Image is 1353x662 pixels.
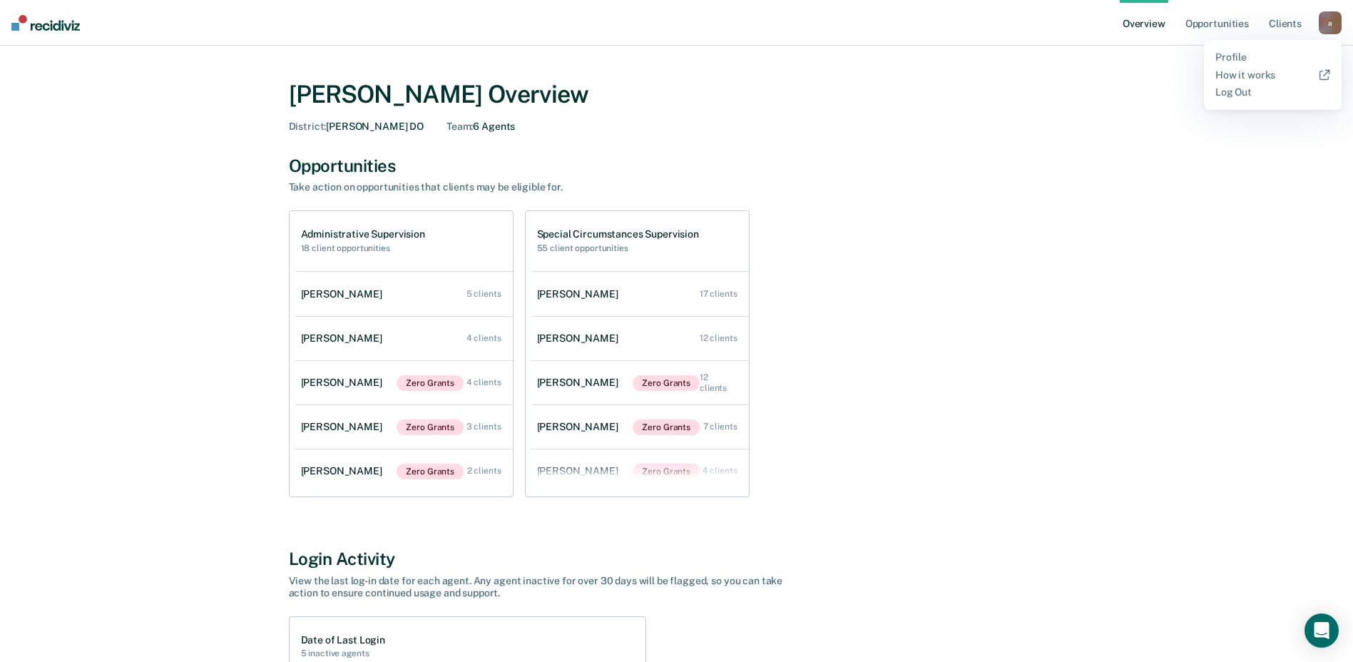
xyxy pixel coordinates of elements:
h2: 55 client opportunities [537,243,699,253]
h1: Special Circumstances Supervision [537,228,699,240]
a: How it works [1215,69,1330,81]
span: Zero Grants [633,419,700,435]
a: [PERSON_NAME]Zero Grants 2 clients [295,449,513,494]
div: 17 clients [700,289,737,299]
h2: 18 client opportunities [301,243,425,253]
div: [PERSON_NAME] [537,377,624,389]
a: [PERSON_NAME] 17 clients [531,274,749,315]
span: Zero Grants [397,419,464,435]
div: 4 clients [466,377,501,387]
div: [PERSON_NAME] [537,332,624,345]
div: 5 clients [466,289,501,299]
a: [PERSON_NAME] 12 clients [531,318,749,359]
a: [PERSON_NAME] 5 clients [295,274,513,315]
a: Profile [1215,51,1330,63]
span: Team : [446,121,473,132]
div: 4 clients [703,466,737,476]
div: [PERSON_NAME] Overview [289,80,1065,109]
a: Log Out [1215,86,1330,98]
a: [PERSON_NAME]Zero Grants 3 clients [295,405,513,449]
div: [PERSON_NAME] [301,377,388,389]
span: District : [289,121,327,132]
div: [PERSON_NAME] [301,332,388,345]
h1: Administrative Supervision [301,228,425,240]
div: [PERSON_NAME] [301,465,388,477]
span: Zero Grants [633,375,700,391]
span: Zero Grants [633,464,700,479]
div: 7 clients [703,422,737,432]
div: [PERSON_NAME] [301,421,388,433]
img: Recidiviz [11,15,80,31]
div: Login Activity [289,549,1065,569]
a: [PERSON_NAME] 4 clients [295,318,513,359]
div: Open Intercom Messenger [1305,613,1339,648]
button: a [1319,11,1342,34]
div: 4 clients [466,333,501,343]
div: [PERSON_NAME] [537,421,624,433]
a: [PERSON_NAME]Zero Grants 4 clients [295,361,513,405]
div: Opportunities [289,156,1065,176]
div: View the last log-in date for each agent. Any agent inactive for over 30 days will be flagged, so... [289,575,788,599]
span: Zero Grants [397,464,464,479]
a: [PERSON_NAME]Zero Grants 4 clients [531,449,749,494]
div: 12 clients [700,333,737,343]
div: Take action on opportunities that clients may be eligible for. [289,181,788,193]
span: Zero Grants [397,375,464,391]
div: 6 Agents [446,121,515,133]
h1: Date of Last Login [301,634,385,646]
h2: 5 inactive agents [301,648,385,658]
a: [PERSON_NAME]Zero Grants 12 clients [531,358,749,407]
div: [PERSON_NAME] [537,288,624,300]
a: [PERSON_NAME]Zero Grants 7 clients [531,405,749,449]
div: [PERSON_NAME] [301,288,388,300]
div: [PERSON_NAME] [537,465,624,477]
div: 3 clients [466,422,501,432]
div: 12 clients [700,372,737,393]
div: [PERSON_NAME] DO [289,121,424,133]
div: 2 clients [467,466,501,476]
